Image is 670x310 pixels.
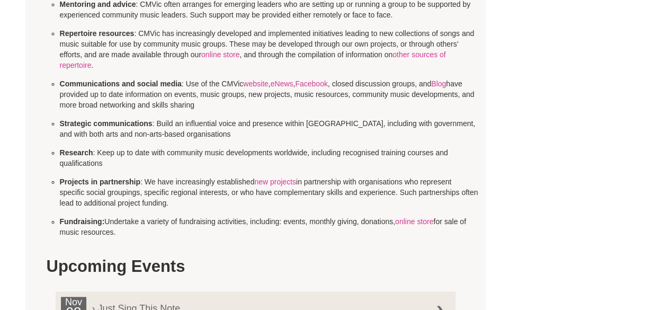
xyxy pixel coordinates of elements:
a: Facebook [295,79,327,88]
strong: Strategic communications [60,119,153,128]
li: : Use of the CMVic , , , closed discussion groups, and have provided up to date information on ev... [60,78,478,110]
p: : CMVic has increasingly developed and implemented initiatives leading to new collections of song... [60,28,478,70]
strong: Research [60,148,93,157]
a: Blog [431,79,446,88]
strong: Projects in partnership [60,178,140,186]
li: : We have increasingly established in partnership with organisations who represent specific socia... [60,176,478,208]
a: online store [201,50,239,59]
strong: Communications and social media [60,79,182,88]
a: new projects [254,178,296,186]
strong: Fundraising: [60,217,105,226]
p: Undertake a variety of fundraising activities, including: events, monthly giving, donations, for ... [60,216,478,237]
strong: Repertoire resources [60,29,135,38]
p: : Build an influential voice and presence within [GEOGRAPHIC_DATA], including with government, an... [60,118,478,139]
a: online store [395,217,433,226]
a: website [243,79,268,88]
p: : Keep up to date with community music developments worldwide, including recognised training cour... [60,147,478,169]
a: other sources of repertoire [60,50,446,69]
a: eNews [271,79,293,88]
h1: Upcoming Events [47,256,465,277]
